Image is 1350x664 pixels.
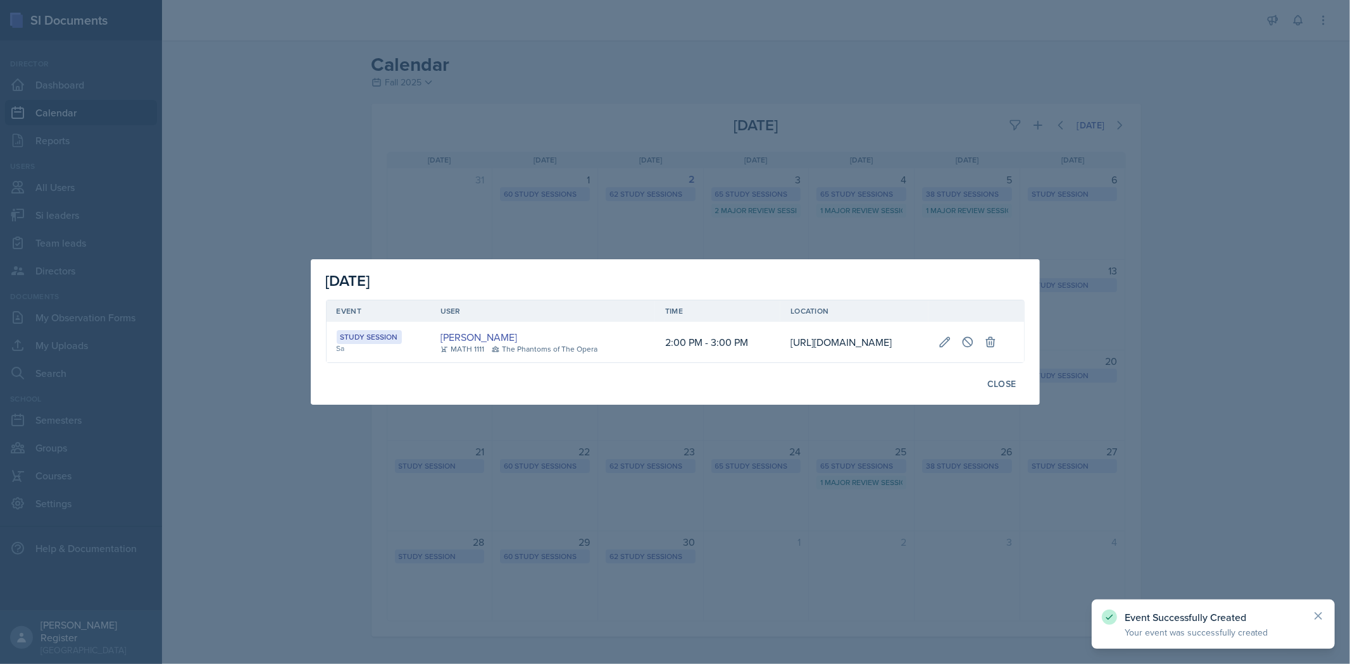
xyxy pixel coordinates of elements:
[441,329,517,345] a: [PERSON_NAME]
[1125,611,1302,624] p: Event Successfully Created
[337,330,402,344] div: Study Session
[655,300,780,322] th: Time
[327,300,430,322] th: Event
[780,322,928,362] td: [URL][DOMAIN_NAME]
[987,379,1016,389] div: Close
[655,322,780,362] td: 2:00 PM - 3:00 PM
[780,300,928,322] th: Location
[326,269,1025,292] div: [DATE]
[441,343,484,355] div: MATH 1111
[1125,626,1302,639] p: Your event was successfully created
[492,343,597,355] div: The Phantoms of The Opera
[979,373,1025,395] button: Close
[430,300,655,322] th: User
[337,343,420,354] div: Sa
